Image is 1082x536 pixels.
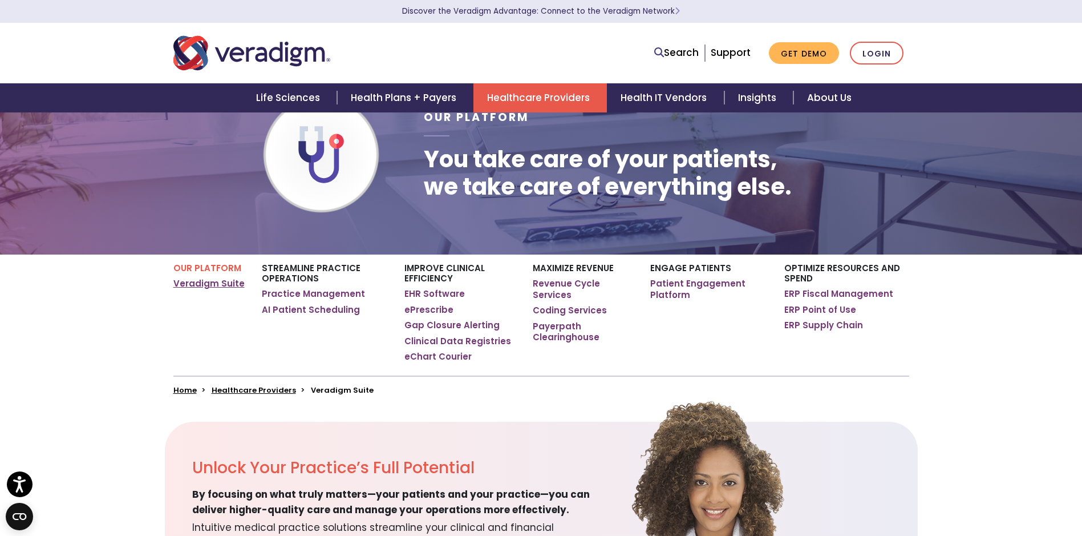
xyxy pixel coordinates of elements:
[173,34,330,72] img: Veradigm logo
[262,288,365,300] a: Practice Management
[192,487,604,518] span: By focusing on what truly matters—your patients and your practice—you can deliver higher-quality ...
[173,385,197,396] a: Home
[192,458,604,478] h2: Unlock Your Practice’s Full Potential
[242,83,337,112] a: Life Sciences
[6,503,33,530] button: Open CMP widget
[533,321,633,343] a: Payerpath Clearinghouse
[654,45,699,61] a: Search
[850,42,903,65] a: Login
[404,336,511,347] a: Clinical Data Registries
[404,288,465,300] a: EHR Software
[404,351,472,362] a: eChart Courier
[650,278,767,300] a: Patient Engagement Platform
[724,83,793,112] a: Insights
[533,305,607,316] a: Coding Services
[769,42,839,65] a: Get Demo
[711,46,751,59] a: Support
[863,454,1068,522] iframe: Drift Chat Widget
[404,304,453,316] a: ePrescribe
[784,304,856,316] a: ERP Point of Use
[675,6,680,17] span: Learn More
[784,288,893,300] a: ERP Fiscal Management
[793,83,865,112] a: About Us
[473,83,607,112] a: Healthcare Providers
[262,304,360,316] a: AI Patient Scheduling
[212,385,296,396] a: Healthcare Providers
[173,278,245,289] a: Veradigm Suite
[784,320,863,331] a: ERP Supply Chain
[404,320,500,331] a: Gap Closure Alerting
[402,6,680,17] a: Discover the Veradigm Advantage: Connect to the Veradigm NetworkLearn More
[337,83,473,112] a: Health Plans + Payers
[424,110,529,125] span: Our Platform
[424,146,792,200] h1: You take care of your patients, we take care of everything else.
[607,83,724,112] a: Health IT Vendors
[533,278,633,300] a: Revenue Cycle Services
